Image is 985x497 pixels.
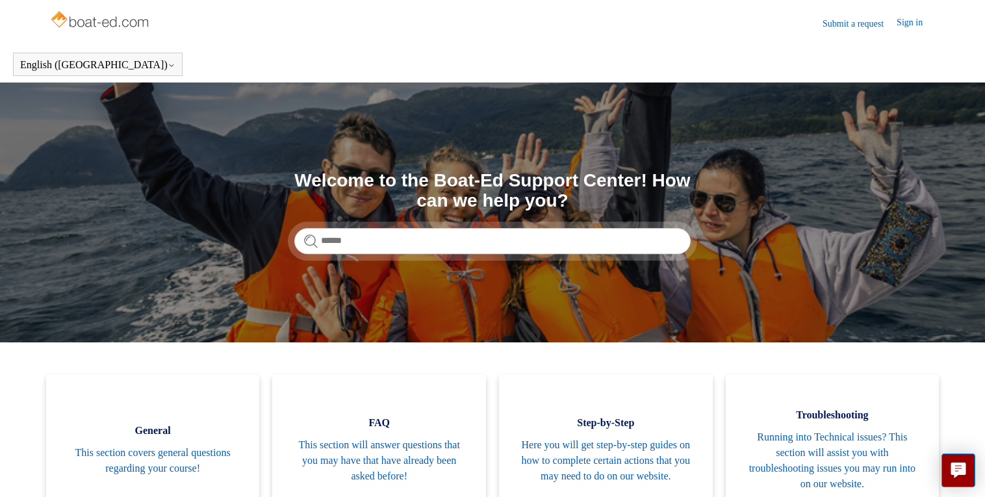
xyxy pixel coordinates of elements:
[745,407,920,423] span: Troubleshooting
[49,8,153,34] img: Boat-Ed Help Center home page
[292,415,467,431] span: FAQ
[292,437,467,484] span: This section will answer questions that you may have that have already been asked before!
[294,228,691,254] input: Search
[745,429,920,492] span: Running into Technical issues? This section will assist you with troubleshooting issues you may r...
[66,445,240,476] span: This section covers general questions regarding your course!
[20,59,175,71] button: English ([GEOGRAPHIC_DATA])
[518,415,693,431] span: Step-by-Step
[518,437,693,484] span: Here you will get step-by-step guides on how to complete certain actions that you may need to do ...
[66,423,240,439] span: General
[823,17,897,31] a: Submit a request
[897,16,936,31] a: Sign in
[941,453,975,487] button: Live chat
[294,171,691,211] h1: Welcome to the Boat-Ed Support Center! How can we help you?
